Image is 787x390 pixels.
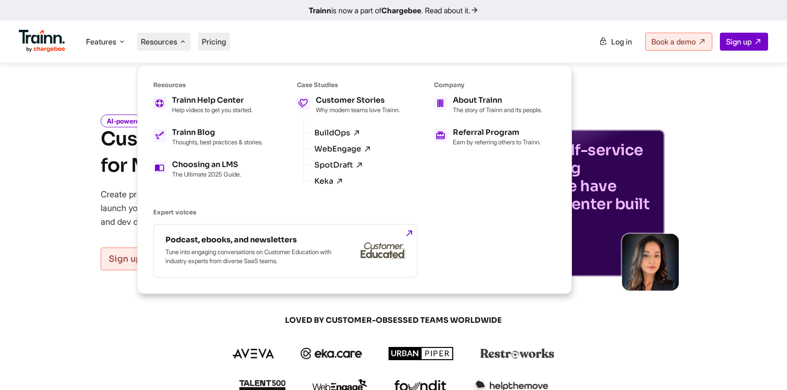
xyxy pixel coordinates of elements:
h5: Podcast, ebooks, and newsletters [165,236,336,244]
a: Podcast, ebooks, and newsletters Tune into engaging conversations on Customer Education with indu... [153,224,418,278]
p: Tune into engaging conversations on Customer Education with industry experts from diverse SaaS te... [165,248,336,266]
h5: Choosing an LMS [172,161,241,168]
p: The Ultimate 2025 Guide. [172,170,241,178]
h5: Trainn Help Center [172,97,252,104]
h6: Case Studies [297,81,400,89]
h6: Resources [153,81,263,89]
a: Log in [593,33,638,50]
h5: About Trainn [453,97,542,104]
a: Pricing [202,37,226,46]
span: LOVED BY CUSTOMER-OBSESSED TEAMS WORLDWIDE [167,315,621,326]
span: Book a demo [651,37,696,46]
a: Keka [314,177,344,186]
img: sabina-buildops.d2e8138.png [622,234,679,291]
h1: Customer Training Platform for Modern Teams [101,126,357,179]
img: urbanpiper logo [389,347,454,360]
h5: Customer Stories [316,97,400,104]
img: Trainn Logo [19,30,65,53]
img: customer-educated-gray.b42eccd.svg [361,242,406,259]
a: SpotDraft [314,161,363,169]
span: Features [86,36,116,47]
h5: Referral Program [453,129,541,136]
a: BuildOps [314,129,361,137]
a: Sign up for free [101,248,193,270]
a: Trainn Help Center Help videos to get you started. [153,97,263,114]
h6: Expert voices [153,208,542,216]
h5: Trainn Blog [172,129,263,136]
i: AI-powered and No-Code [101,115,191,127]
img: restroworks logo [480,348,554,359]
img: ekacare logo [301,348,362,359]
p: Why modern teams love Trainn. [316,106,400,114]
a: Customer Stories Why modern teams love Trainn. [297,97,400,114]
a: Trainn Blog Thoughts, best practices & stories. [153,129,263,146]
p: Create product videos and step-by-step documentation, and launch your Knowledge Base or Academy —... [101,187,351,229]
span: Resources [141,36,177,47]
a: Referral Program Earn by referring others to Trainn. [434,129,542,146]
h6: Company [434,81,542,89]
iframe: Chat Widget [740,345,787,390]
span: Log in [611,37,632,46]
a: Choosing an LMS The Ultimate 2025 Guide. [153,161,263,178]
p: The story of Trainn and its people. [453,106,542,114]
p: Thoughts, best practices & stories. [172,138,263,146]
p: Help videos to get you started. [172,106,252,114]
a: Sign up [720,33,768,51]
b: Trainn [309,6,331,15]
b: Chargebee [381,6,421,15]
span: Sign up [726,37,752,46]
img: aveva logo [233,349,274,358]
a: WebEngage [314,145,372,153]
a: Book a demo [645,33,712,51]
p: Earn by referring others to Trainn. [453,138,541,146]
a: About Trainn The story of Trainn and its people. [434,97,542,114]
